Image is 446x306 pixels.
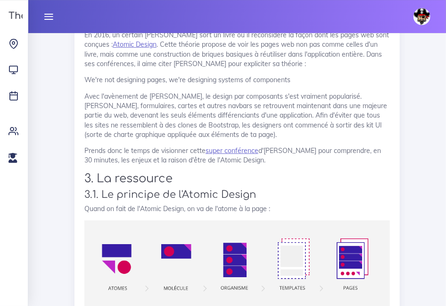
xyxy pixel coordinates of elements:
[413,8,430,25] img: avatar
[6,11,106,21] h3: The Hacking Project
[84,204,390,213] p: Quand on fait de l'Atomic Design, on va de l'atome à la page :
[84,172,390,186] h2: 3. La ressource
[409,3,438,30] a: avatar
[84,75,390,85] p: We're not designing pages, we're designing systems of components
[113,40,157,49] a: Atomic Design
[84,189,390,201] h3: 3.1. Le principe de l'Atomic Design
[84,146,390,165] p: Prends donc le temps de visionner cette d'[PERSON_NAME] pour comprendre, en 30 minutes, les enjeu...
[84,92,390,139] p: Avec l'avènement de [PERSON_NAME], le design par composants s'est vraiment popularisé. [PERSON_NA...
[84,30,390,68] p: En 2016, un certain [PERSON_NAME] sort un livre où il reconsidère la façon dont les pages web son...
[206,146,258,155] a: super conférence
